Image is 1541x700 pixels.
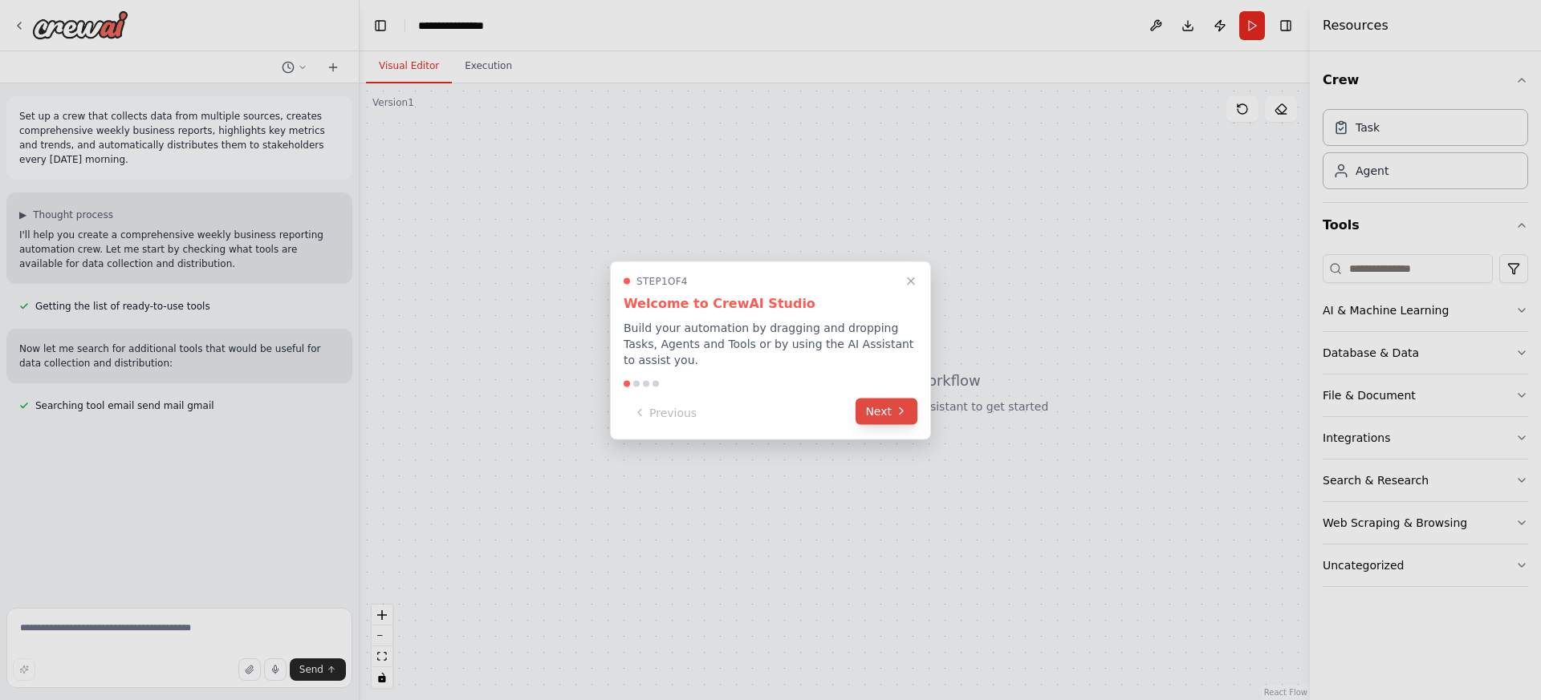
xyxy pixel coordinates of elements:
[624,319,917,367] p: Build your automation by dragging and dropping Tasks, Agents and Tools or by using the AI Assista...
[856,398,917,424] button: Next
[901,271,921,290] button: Close walkthrough
[369,14,392,37] button: Hide left sidebar
[624,399,706,426] button: Previous
[624,293,917,313] h3: Welcome to CrewAI Studio
[636,274,688,287] span: Step 1 of 4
